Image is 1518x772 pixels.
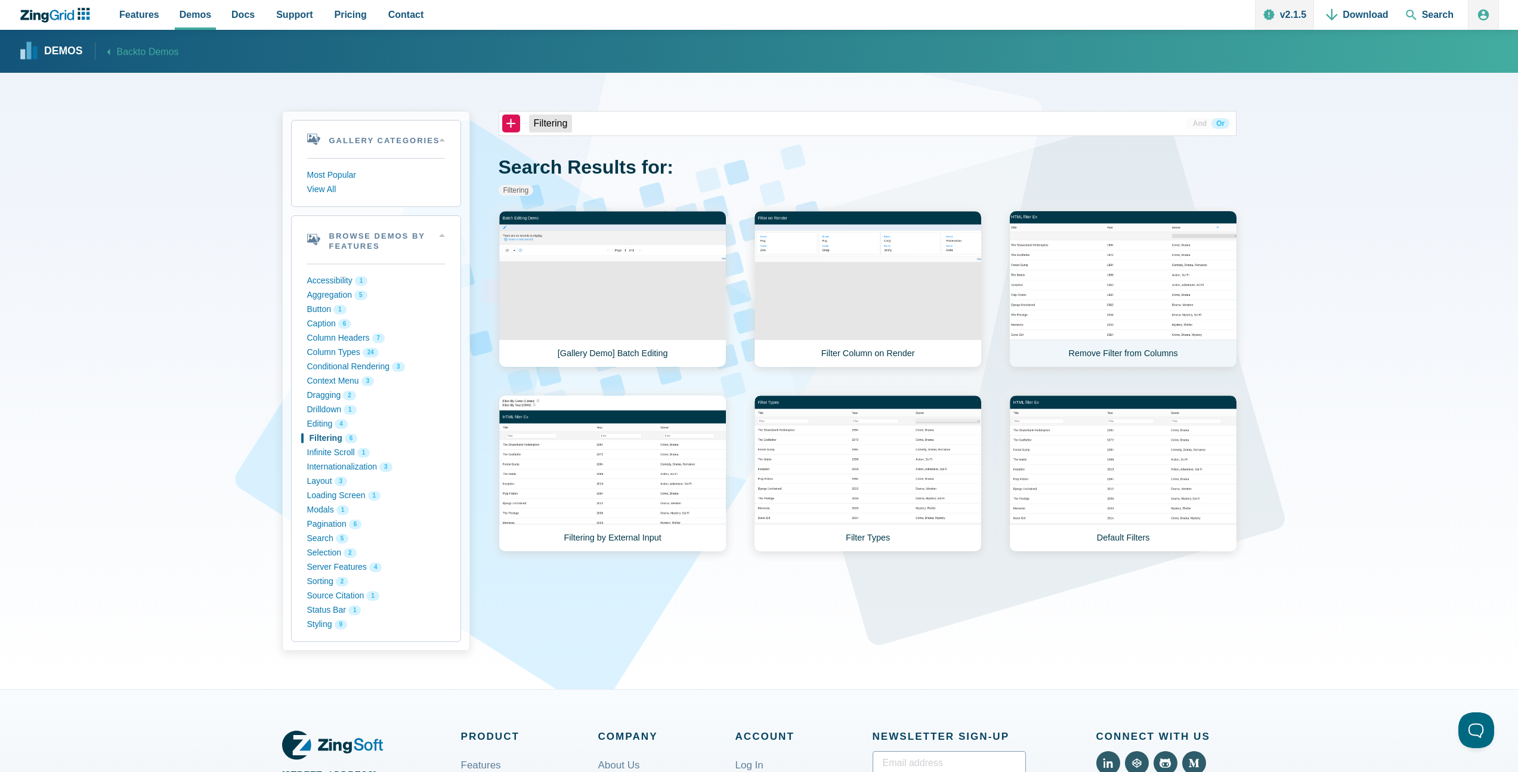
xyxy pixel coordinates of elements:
span: Company [598,728,735,745]
button: Sorting 2 [307,575,445,589]
button: Dragging 2 [307,388,445,403]
a: ZingChart Logo. Click to return to the homepage [19,8,96,23]
button: Styling 9 [307,617,445,632]
span: Account [735,728,873,745]
summary: Browse Demos By Features [292,216,460,264]
button: + [502,115,520,132]
a: Filter Types [754,395,982,552]
button: Caption 6 [307,317,445,331]
span: Support [276,7,313,23]
button: Column Types 24 [307,345,445,360]
button: Pagination 6 [307,517,445,532]
a: Remove Filter from Columns [1009,211,1237,368]
span: Back [117,44,179,60]
span: Product [461,728,598,745]
span: Search Results for: [499,156,673,178]
button: Search 5 [307,532,445,546]
a: Filtering by External Input [499,395,726,552]
button: Aggregation 5 [307,288,445,302]
button: Context Menu 3 [307,374,445,388]
a: ZingGrid Logo [282,728,383,762]
a: Filter Column on Render [754,211,982,368]
button: Selection 2 [307,546,445,560]
span: Contact [388,7,424,23]
button: Server Features 4 [307,560,445,575]
button: Infinite Scroll 1 [307,446,445,460]
button: Conditional Rendering 3 [307,360,445,374]
a: Backto Demos [95,43,179,60]
span: Newsletter Sign‑up [873,728,1026,745]
strong: Demos [44,46,83,57]
iframe: Help Scout Beacon - Open [1458,712,1494,748]
button: Layout 3 [307,474,445,489]
span: Pricing [335,7,367,23]
a: [Gallery Demo] Batch Editing [499,211,726,368]
button: Or [1211,118,1229,129]
button: Filtering 6 [307,431,445,446]
button: Drilldown 1 [307,403,445,417]
gallery-filter-tag: Filtering [529,115,573,132]
button: Internationalization 3 [307,460,445,474]
span: Docs [231,7,255,23]
span: Demos [180,7,211,23]
button: Source Citation 1 [307,589,445,603]
button: Column Headers 7 [307,331,445,345]
a: Default Filters [1009,395,1237,552]
button: Loading Screen 1 [307,489,445,503]
button: And [1188,118,1211,129]
button: Modals 1 [307,503,445,517]
button: Editing 4 [307,417,445,431]
button: View All [307,183,445,197]
strong: Filtering [499,185,534,196]
span: Connect With Us [1096,728,1236,745]
button: Button 1 [307,302,445,317]
summary: Gallery Categories [292,121,460,158]
button: Most Popular [307,168,445,183]
a: Demos [20,42,83,60]
span: Features [119,7,159,23]
button: Status Bar 1 [307,603,445,617]
span: to Demos [138,47,178,57]
button: Accessibility 1 [307,274,445,288]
